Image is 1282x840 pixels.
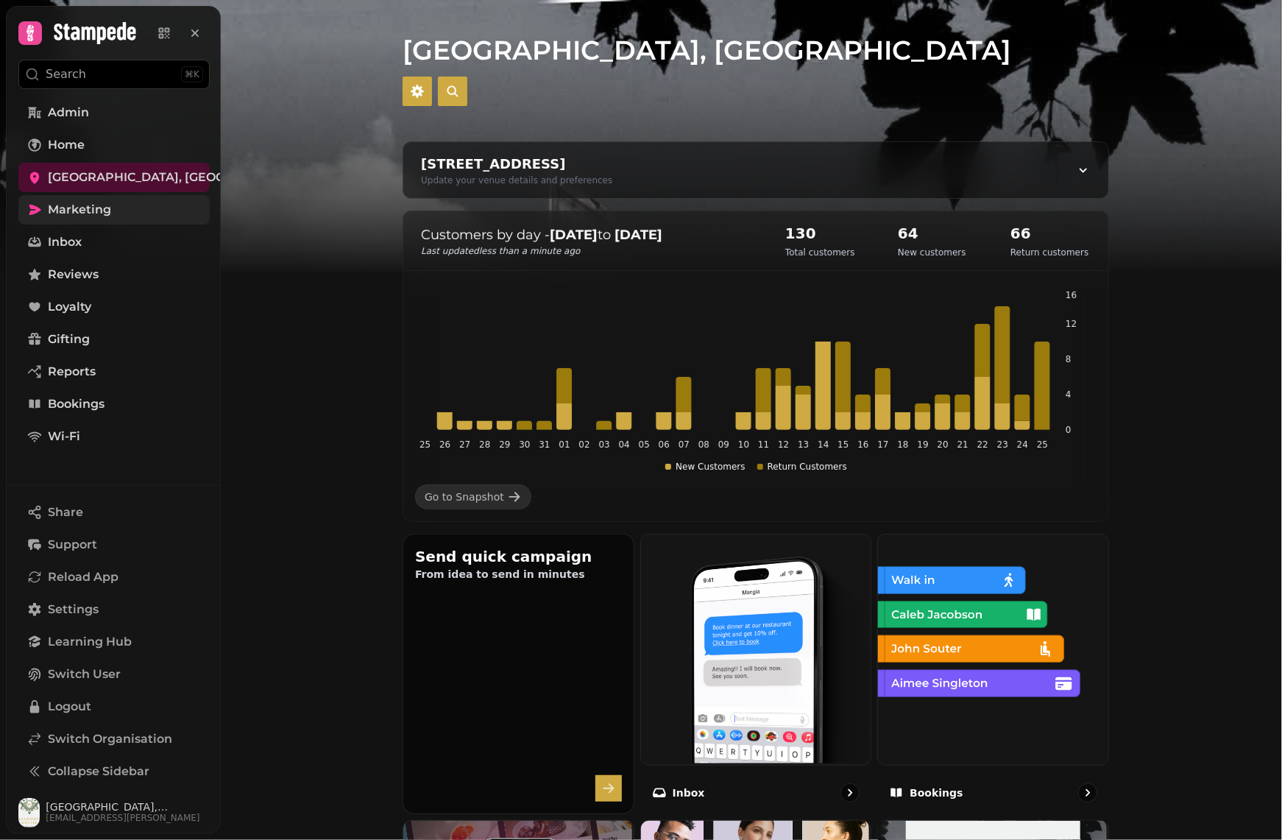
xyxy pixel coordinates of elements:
[1066,354,1072,364] tspan: 8
[18,292,210,322] a: Loyalty
[48,428,80,445] span: Wi-Fi
[479,440,490,450] tspan: 28
[46,66,86,83] p: Search
[48,601,99,618] span: Settings
[459,440,470,450] tspan: 27
[48,504,83,521] span: Share
[1017,440,1028,450] tspan: 24
[181,66,203,82] div: ⌘K
[1066,389,1072,400] tspan: 4
[898,223,966,244] h2: 64
[415,546,622,567] h2: Send quick campaign
[778,440,789,450] tspan: 12
[46,812,210,824] span: [EMAIL_ADDRESS][PERSON_NAME]
[48,201,111,219] span: Marketing
[640,534,872,814] a: InboxInbox
[898,247,966,258] p: New customers
[659,440,670,450] tspan: 06
[48,666,121,683] span: Switch User
[18,530,210,560] button: Support
[615,227,662,243] strong: [DATE]
[18,357,210,387] a: Reports
[640,533,870,763] img: Inbox
[48,698,91,716] span: Logout
[837,440,849,450] tspan: 15
[48,266,99,283] span: Reviews
[18,130,210,160] a: Home
[18,627,210,657] a: Learning Hub
[48,363,96,381] span: Reports
[48,104,89,121] span: Admin
[18,498,210,527] button: Share
[48,169,316,186] span: [GEOGRAPHIC_DATA], [GEOGRAPHIC_DATA]
[18,325,210,354] a: Gifting
[673,786,705,800] p: Inbox
[539,440,550,450] tspan: 31
[857,440,868,450] tspan: 16
[18,422,210,451] a: Wi-Fi
[18,757,210,786] button: Collapse Sidebar
[439,440,450,450] tspan: 26
[1010,223,1088,244] h2: 66
[897,440,908,450] tspan: 18
[18,260,210,289] a: Reviews
[18,163,210,192] a: [GEOGRAPHIC_DATA], [GEOGRAPHIC_DATA]
[758,440,769,450] tspan: 11
[48,763,149,780] span: Collapse Sidebar
[415,567,622,582] p: From idea to send in minutes
[18,227,210,257] a: Inbox
[415,484,531,509] a: Go to Snapshot
[48,136,85,154] span: Home
[679,440,690,450] tspan: 07
[877,440,888,450] tspan: 17
[48,730,172,748] span: Switch Organisation
[997,440,1008,450] tspan: 23
[18,692,210,721] button: Logout
[419,440,431,450] tspan: 25
[48,536,97,554] span: Support
[1066,290,1077,300] tspan: 16
[639,440,650,450] tspan: 05
[48,233,82,251] span: Inbox
[18,724,210,754] a: Switch Organisation
[421,225,756,245] p: Customers by day - to
[918,440,929,450] tspan: 19
[1010,247,1088,258] p: Return customers
[18,595,210,624] a: Settings
[18,562,210,592] button: Reload App
[876,533,1107,763] img: Bookings
[1080,786,1095,800] svg: go to
[785,223,855,244] h2: 130
[46,802,210,812] span: [GEOGRAPHIC_DATA], [GEOGRAPHIC_DATA]
[48,395,105,413] span: Bookings
[425,490,504,504] div: Go to Snapshot
[48,568,118,586] span: Reload App
[1066,319,1077,329] tspan: 12
[48,331,90,348] span: Gifting
[18,389,210,419] a: Bookings
[757,461,847,473] div: Return Customers
[977,440,988,450] tspan: 22
[403,534,634,814] button: Send quick campaignFrom idea to send in minutes
[421,174,612,186] div: Update your venue details and preferences
[519,440,530,450] tspan: 30
[785,247,855,258] p: Total customers
[665,461,746,473] div: New Customers
[818,440,829,450] tspan: 14
[698,440,709,450] tspan: 08
[877,534,1109,814] a: BookingsBookings
[421,154,612,174] div: [STREET_ADDRESS]
[18,60,210,89] button: Search⌘K
[18,660,210,689] button: Switch User
[738,440,749,450] tspan: 10
[559,440,570,450] tspan: 01
[619,440,630,450] tspan: 04
[48,298,91,316] span: Loyalty
[957,440,968,450] tspan: 21
[18,798,40,827] img: User avatar
[578,440,589,450] tspan: 02
[798,440,809,450] tspan: 13
[550,227,598,243] strong: [DATE]
[843,786,857,800] svg: go to
[1037,440,1048,450] tspan: 25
